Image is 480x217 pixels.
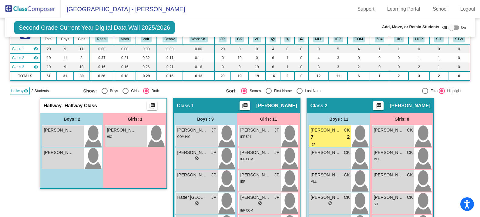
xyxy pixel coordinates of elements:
[256,103,297,109] span: [PERSON_NAME]
[274,194,279,201] span: JP
[308,53,329,62] td: 4
[310,180,316,183] span: MLL
[344,127,350,133] span: CK
[226,88,237,94] span: Sort:
[177,172,207,178] span: [PERSON_NAME]
[374,172,404,178] span: [PERSON_NAME]
[136,62,157,72] td: 0.26
[347,34,370,44] th: Communication IEP
[12,55,24,61] span: Class 2
[177,149,207,156] span: [PERSON_NAME] [PERSON_NAME]
[280,44,294,53] td: 0
[408,53,430,62] td: 1
[240,127,270,133] span: [PERSON_NAME]
[329,53,347,62] td: 3
[370,34,389,44] th: 504 Plan
[344,149,350,156] span: CK
[43,103,62,109] span: Hallway
[307,113,370,125] div: Boys : 11
[280,72,294,81] td: 2
[310,127,341,133] span: [PERSON_NAME]
[430,53,448,62] td: 1
[214,44,231,53] td: 20
[258,201,262,205] span: do_not_disturb_alt
[407,194,413,201] span: CK
[107,135,112,139] span: HIC
[183,62,214,72] td: 0.16
[90,53,114,62] td: 0.37
[90,72,114,81] td: 0.26
[434,36,443,42] button: SIT
[183,44,214,53] td: 0.00
[33,55,38,60] mat-icon: visibility
[329,62,347,72] td: 3
[303,88,323,94] div: Last Name
[231,34,248,44] th: Chelsea King
[448,34,470,44] th: Watch for SIT
[389,53,408,62] td: 0
[375,36,384,42] button: 504
[329,34,347,44] th: Individualized Education Plan
[129,88,139,94] div: Girls
[308,34,329,44] th: Multilingual Learner
[370,62,389,72] td: 0
[83,88,222,94] mat-radio-group: Select an option
[74,72,90,81] td: 30
[408,44,430,53] td: 0
[407,127,413,133] span: CK
[141,36,152,42] button: Writ.
[382,4,425,14] a: Learning Portal
[310,172,341,178] span: [PERSON_NAME]
[374,149,404,156] span: [PERSON_NAME]
[294,62,308,72] td: 0
[455,4,480,14] a: Logout
[11,88,24,94] span: Hallway
[334,36,343,42] button: IEP
[347,44,370,53] td: 4
[119,36,131,42] button: Math
[370,113,433,125] div: Girls: 8
[177,127,207,133] span: [PERSON_NAME]
[313,36,324,42] button: MLL
[90,44,114,53] td: 0.00
[195,201,199,205] span: do_not_disturb_alt
[389,72,408,81] td: 2
[294,53,308,62] td: 0
[157,72,183,81] td: 0.16
[147,101,157,110] button: Print Students Details
[149,103,156,111] mat-icon: picture_as_pdf
[373,101,384,110] button: Print Students Details
[107,127,137,133] span: [PERSON_NAME]
[240,158,253,161] span: IEP COM
[214,34,231,44] th: Jill Patera
[374,202,378,206] span: SIT
[231,72,248,81] td: 19
[240,180,245,183] span: IEP
[248,62,266,72] td: 19
[408,72,430,81] td: 3
[157,44,183,53] td: 0.00
[136,53,157,62] td: 0.32
[214,53,231,62] td: 0
[280,62,294,72] td: 1
[211,149,216,156] span: JP
[310,103,327,109] span: Class 2
[57,44,74,53] td: 9
[214,72,231,81] td: 20
[12,64,24,70] span: Class 3
[240,101,250,110] button: Print Students Details
[274,149,279,156] span: JP
[389,34,408,44] th: HICAP
[344,194,350,201] span: CK
[461,25,466,30] span: On
[453,36,465,42] button: STW
[390,103,430,109] span: [PERSON_NAME]
[353,4,379,14] a: Support
[408,62,430,72] td: 2
[428,88,439,94] div: Filter
[40,113,103,125] div: Boys : 2
[294,34,308,44] th: Keep with teacher
[389,62,408,72] td: 0
[266,62,280,72] td: 6
[174,113,237,125] div: Boys : 9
